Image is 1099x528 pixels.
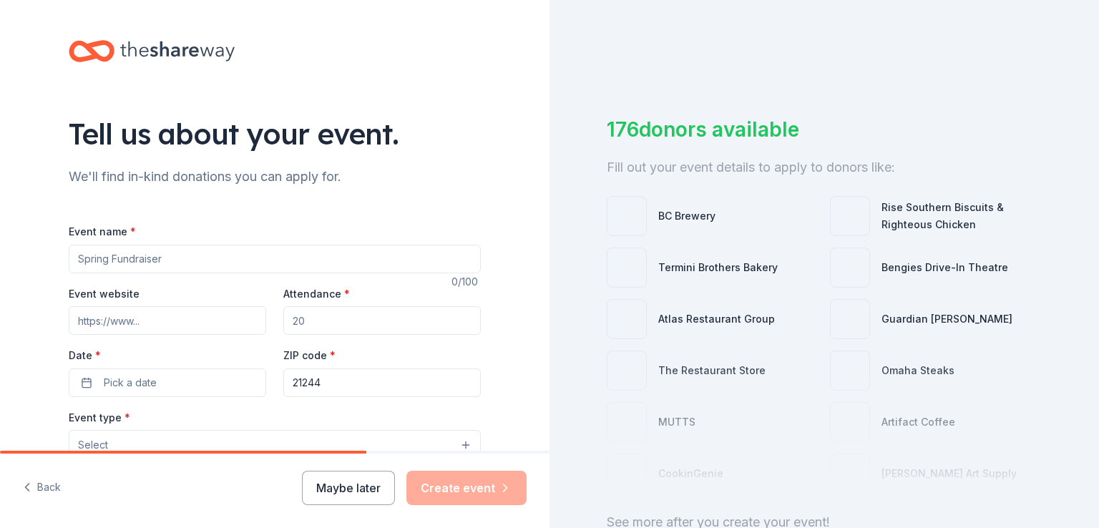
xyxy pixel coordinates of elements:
label: Event name [69,225,136,239]
button: Select [69,430,481,460]
span: Select [78,436,108,454]
div: Guardian [PERSON_NAME] [881,311,1012,328]
span: Pick a date [104,374,157,391]
div: 0 /100 [451,273,481,290]
input: Spring Fundraiser [69,245,481,273]
label: ZIP code [283,348,336,363]
div: Tell us about your event. [69,114,481,154]
label: Event type [69,411,130,425]
button: Maybe later [302,471,395,505]
button: Back [23,473,61,503]
img: photo for Termini Brothers Bakery [607,248,646,287]
label: Date [69,348,266,363]
input: 12345 (U.S. only) [283,368,481,397]
input: https://www... [69,306,266,335]
div: Fill out your event details to apply to donors like: [607,156,1042,179]
input: 20 [283,306,481,335]
div: Rise Southern Biscuits & Righteous Chicken [881,199,1042,233]
div: BC Brewery [658,207,715,225]
div: 176 donors available [607,114,1042,145]
img: photo for Atlas Restaurant Group [607,300,646,338]
div: Atlas Restaurant Group [658,311,775,328]
button: Pick a date [69,368,266,397]
label: Attendance [283,287,350,301]
label: Event website [69,287,140,301]
img: photo for Guardian Angel Device [831,300,869,338]
div: Termini Brothers Bakery [658,259,778,276]
img: photo for Rise Southern Biscuits & Righteous Chicken [831,197,869,235]
div: Bengies Drive-In Theatre [881,259,1008,276]
img: photo for Bengies Drive-In Theatre [831,248,869,287]
div: We'll find in-kind donations you can apply for. [69,165,481,188]
img: photo for BC Brewery [607,197,646,235]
